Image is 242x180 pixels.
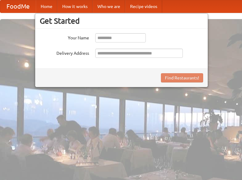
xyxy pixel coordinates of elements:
[40,33,89,41] label: Your Name
[125,0,162,13] a: Recipe videos
[57,0,92,13] a: How it works
[36,0,57,13] a: Home
[0,0,36,13] a: FoodMe
[161,73,203,82] button: Find Restaurants!
[40,49,89,56] label: Delivery Address
[40,16,203,26] h3: Get Started
[92,0,125,13] a: Who we are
